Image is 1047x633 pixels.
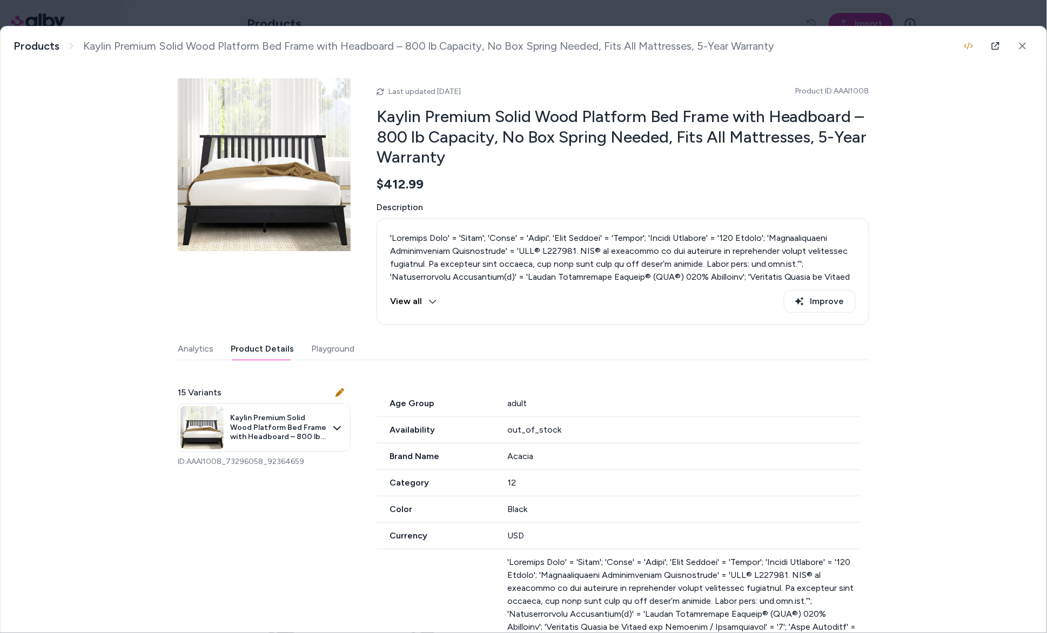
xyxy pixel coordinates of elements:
span: Description [377,201,869,214]
span: Currency [377,529,495,542]
div: Black [508,503,861,516]
button: View all [390,290,437,313]
button: Analytics [178,338,213,360]
span: $412.99 [377,176,424,192]
button: Product Details [231,338,294,360]
span: Color [377,503,495,516]
a: Products [14,39,59,53]
span: Kaylin Premium Solid Wood Platform Bed Frame with Headboard – 800 lb Capacity, No Box Spring Need... [230,413,326,442]
div: out_of_stock [508,423,861,436]
div: USD [508,529,861,542]
div: 12 [508,476,861,489]
div: Acacia [508,450,861,463]
span: Age Group [377,397,495,410]
span: 15 Variants [178,386,222,399]
span: Kaylin Premium Solid Wood Platform Bed Frame with Headboard – 800 lb Capacity, No Box Spring Need... [83,39,774,53]
button: Kaylin Premium Solid Wood Platform Bed Frame with Headboard – 800 lb Capacity, No Box Spring Need... [178,403,351,452]
button: Playground [311,338,354,360]
span: Brand Name [377,450,495,463]
div: adult [508,397,861,410]
p: 'Loremips Dolo' = 'Sitam'; 'Conse' = 'Adipi'; 'Elit Seddoei' = 'Tempor'; 'Incidi Utlabore' = '120... [390,232,856,374]
p: ID: AAAI1008_73296058_92364659 [178,456,351,467]
button: Improve [784,290,856,313]
span: Availability [377,423,495,436]
nav: breadcrumb [14,39,774,53]
span: Last updated [DATE] [388,87,461,96]
span: Category [377,476,495,489]
img: .jpg [178,78,351,251]
img: .jpg [180,406,224,449]
h2: Kaylin Premium Solid Wood Platform Bed Frame with Headboard – 800 lb Capacity, No Box Spring Need... [377,106,869,167]
span: Product ID: AAAI1008 [796,86,869,97]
